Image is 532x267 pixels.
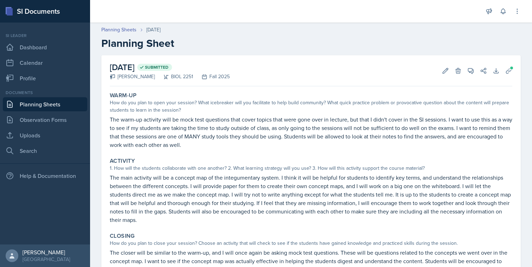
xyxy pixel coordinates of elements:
[110,173,512,224] p: The main activity will be a concept map of the integumentary system. I think it will be helpful f...
[110,232,135,240] label: Closing
[110,99,512,114] div: How do you plan to open your session? What icebreaker will you facilitate to help build community...
[23,249,70,256] div: [PERSON_NAME]
[110,61,230,74] h2: [DATE]
[3,113,87,127] a: Observation Forms
[193,73,230,80] div: Fall 2025
[3,169,87,183] div: Help & Documentation
[110,115,512,149] p: The warm-up activity will be mock test questions that cover topics that were gone over in lecture...
[101,26,137,33] a: Planning Sheets
[3,144,87,158] a: Search
[110,164,512,172] div: 1. How will the students collaborate with one another? 2. What learning strategy will you use? 3....
[3,40,87,54] a: Dashboard
[145,64,169,70] span: Submitted
[110,73,155,80] div: [PERSON_NAME]
[110,157,135,164] label: Activity
[3,56,87,70] a: Calendar
[3,89,87,96] div: Documents
[23,256,70,263] div: [GEOGRAPHIC_DATA]
[3,97,87,111] a: Planning Sheets
[3,32,87,39] div: Si leader
[146,26,160,33] div: [DATE]
[3,128,87,142] a: Uploads
[101,37,521,50] h2: Planning Sheet
[110,240,512,247] div: How do you plan to close your session? Choose an activity that will check to see if the students ...
[155,73,193,80] div: BIOL 2251
[3,71,87,85] a: Profile
[110,92,137,99] label: Warm-Up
